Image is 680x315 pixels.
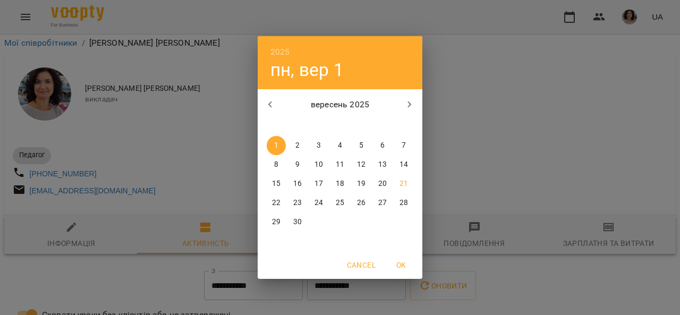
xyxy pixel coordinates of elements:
p: 14 [399,159,408,170]
button: 27 [373,193,392,212]
p: 11 [336,159,344,170]
button: 19 [352,174,371,193]
button: 6 [373,136,392,155]
p: 3 [317,140,321,151]
button: 26 [352,193,371,212]
button: 14 [394,155,413,174]
p: 25 [336,198,344,208]
span: Cancel [347,259,376,271]
button: 10 [309,155,328,174]
p: 20 [378,178,387,189]
button: 16 [288,174,307,193]
span: сб [373,120,392,131]
button: OK [384,256,418,275]
p: 21 [399,178,408,189]
button: 17 [309,174,328,193]
p: 15 [272,178,280,189]
button: пн, вер 1 [270,59,344,81]
p: 10 [314,159,323,170]
p: 29 [272,217,280,227]
button: 22 [267,193,286,212]
p: 6 [380,140,385,151]
p: вересень 2025 [283,98,397,111]
button: 20 [373,174,392,193]
p: 26 [357,198,365,208]
p: 7 [402,140,406,151]
button: 11 [330,155,350,174]
p: 22 [272,198,280,208]
button: 28 [394,193,413,212]
button: 29 [267,212,286,232]
button: 25 [330,193,350,212]
p: 5 [359,140,363,151]
p: 17 [314,178,323,189]
button: 8 [267,155,286,174]
p: 27 [378,198,387,208]
p: 30 [293,217,302,227]
span: ср [309,120,328,131]
span: нд [394,120,413,131]
button: 2 [288,136,307,155]
p: 8 [274,159,278,170]
button: 1 [267,136,286,155]
p: 19 [357,178,365,189]
button: 15 [267,174,286,193]
button: 23 [288,193,307,212]
span: OK [388,259,414,271]
button: 21 [394,174,413,193]
button: 5 [352,136,371,155]
p: 13 [378,159,387,170]
button: 7 [394,136,413,155]
p: 24 [314,198,323,208]
p: 4 [338,140,342,151]
span: вт [288,120,307,131]
span: пт [352,120,371,131]
button: 12 [352,155,371,174]
button: 3 [309,136,328,155]
button: 2025 [270,45,290,59]
p: 23 [293,198,302,208]
button: Cancel [343,256,380,275]
span: чт [330,120,350,131]
button: 4 [330,136,350,155]
button: 9 [288,155,307,174]
button: 24 [309,193,328,212]
p: 2 [295,140,300,151]
button: 13 [373,155,392,174]
button: 30 [288,212,307,232]
p: 1 [274,140,278,151]
p: 16 [293,178,302,189]
p: 9 [295,159,300,170]
p: 18 [336,178,344,189]
button: 18 [330,174,350,193]
p: 12 [357,159,365,170]
span: пн [267,120,286,131]
p: 28 [399,198,408,208]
